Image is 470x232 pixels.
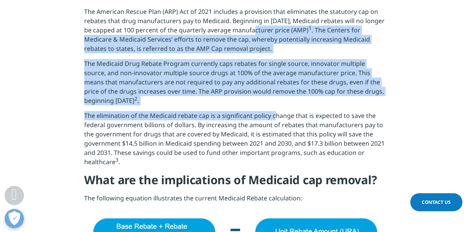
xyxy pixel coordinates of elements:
sup: 2 [134,95,137,102]
p: The following equation illustrates the current Medicaid Rebate calculation: [84,193,386,208]
sup: 1 [309,25,312,32]
h4: What are the implications of Medicaid cap removal? [84,172,386,193]
button: Open Preferences [5,209,24,228]
a: Contact Us [410,193,462,211]
p: The Medicaid Drug Rebate Program currently caps rebates for single source, innovator multiple sou... [84,59,386,111]
p: The American Rescue Plan (ARP) Act of 2021 includes a provision that eliminates the statutory cap... [84,7,386,59]
p: The elimination of the Medicaid rebate cap is a significant policy change that is expected to sav... [84,111,386,172]
sup: 3 [115,156,119,163]
span: Contact Us [422,199,451,205]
